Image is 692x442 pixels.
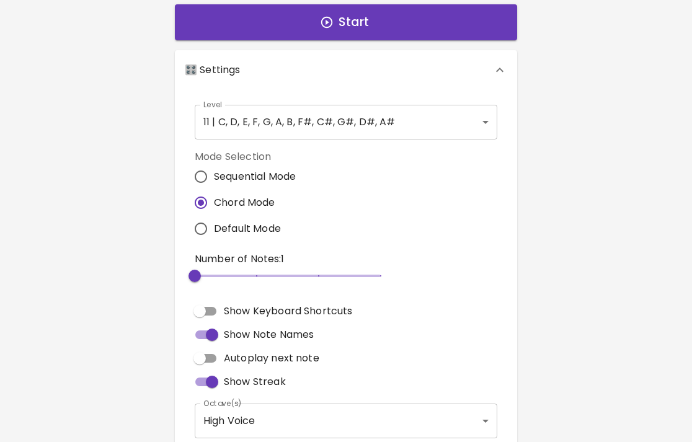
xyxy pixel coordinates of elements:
[214,169,296,184] span: Sequential Mode
[195,252,381,267] p: Number of Notes: 1
[195,404,497,438] div: High Voice
[214,195,275,210] span: Chord Mode
[224,304,352,319] span: Show Keyboard Shortcuts
[203,398,242,409] label: Octave(s)
[224,351,319,366] span: Autoplay next note
[224,327,314,342] span: Show Note Names
[185,63,241,77] p: 🎛️ Settings
[195,149,306,164] label: Mode Selection
[195,105,497,139] div: 11 | C, D, E, F, G, A, B, F#, C#, G#, D#, A#
[203,99,223,110] label: Level
[175,4,517,40] button: Start
[214,221,281,236] span: Default Mode
[175,50,517,90] div: 🎛️ Settings
[224,374,286,389] span: Show Streak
